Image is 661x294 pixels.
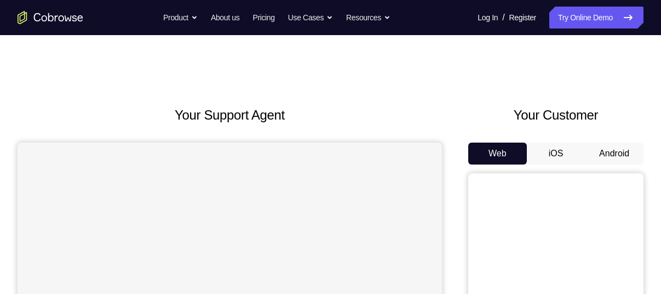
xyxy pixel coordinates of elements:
[346,7,390,29] button: Resources
[18,105,442,125] h2: Your Support Agent
[527,143,585,165] button: iOS
[509,7,536,29] a: Register
[288,7,333,29] button: Use Cases
[502,11,504,24] span: /
[478,7,498,29] a: Log In
[211,7,239,29] a: About us
[163,7,198,29] button: Product
[18,11,83,24] a: Go to the home page
[549,7,643,29] a: Try Online Demo
[468,105,643,125] h2: Your Customer
[468,143,527,165] button: Web
[585,143,643,165] button: Android
[252,7,274,29] a: Pricing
